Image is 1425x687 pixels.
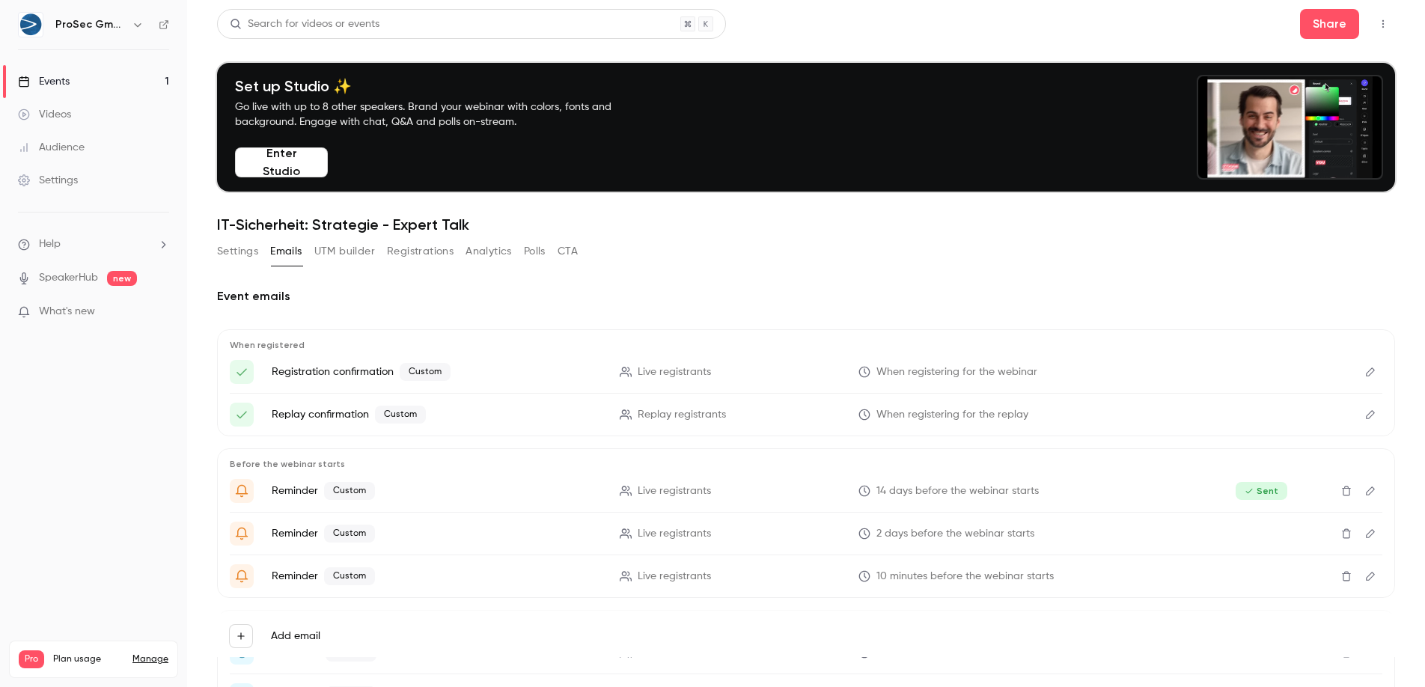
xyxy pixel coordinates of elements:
[1236,482,1287,500] span: Sent
[324,567,375,585] span: Custom
[638,407,726,423] span: Replay registrants
[324,482,375,500] span: Custom
[387,239,454,263] button: Registrations
[18,140,85,155] div: Audience
[272,525,602,543] p: Reminder
[1358,522,1382,546] button: Edit
[230,564,1382,588] li: Der {{ event_name }} startet gleich!
[1358,360,1382,384] button: Edit
[18,236,169,252] li: help-dropdown-opener
[1334,564,1358,588] button: Delete
[400,363,451,381] span: Custom
[55,17,126,32] h6: ProSec GmbH
[272,482,602,500] p: Reminder
[270,239,302,263] button: Emails
[151,305,169,319] iframe: Noticeable Trigger
[876,483,1039,499] span: 14 days before the webinar starts
[230,403,1382,427] li: Sie sind dabei – Replay: {{ event_name }}!
[18,173,78,188] div: Settings
[638,569,711,584] span: Live registrants
[39,304,95,320] span: What's new
[1334,479,1358,503] button: Delete
[217,216,1395,233] h1: IT-Sicherheit: Strategie - Expert Talk
[235,77,647,95] h4: Set up Studio ✨
[39,270,98,286] a: SpeakerHub
[18,74,70,89] div: Events
[324,525,375,543] span: Custom
[272,567,602,585] p: Reminder
[107,271,137,286] span: new
[876,526,1034,542] span: 2 days before the webinar starts
[272,363,602,381] p: Registration confirmation
[558,239,578,263] button: CTA
[271,629,320,644] label: Add email
[638,526,711,542] span: Live registrants
[1358,479,1382,503] button: Edit
[230,360,1382,384] li: Sie sind dabei –IT-Sicherheit: Strategie - Expert Talk am 23.09. um 10:00 Uhr
[230,339,1382,351] p: When registered
[524,239,546,263] button: Polls
[230,479,1382,503] li: In zwei Wochen: IT-Sicherheit: Strategie - Expert Talk – Ihr Zugang
[1300,9,1359,39] button: Share
[230,522,1382,546] li: Nur noch 2 Tage: IT-Sicherheit: Strategie - Expert Talk– hier ist Ihr Zugangslink
[375,406,426,424] span: Custom
[1334,522,1358,546] button: Delete
[1358,403,1382,427] button: Edit
[466,239,512,263] button: Analytics
[314,239,375,263] button: UTM builder
[638,364,711,380] span: Live registrants
[217,239,258,263] button: Settings
[217,287,1395,305] h2: Event emails
[19,13,43,37] img: ProSec GmbH
[18,107,71,122] div: Videos
[39,236,61,252] span: Help
[235,147,328,177] button: Enter Studio
[876,364,1037,380] span: When registering for the webinar
[235,100,647,129] p: Go live with up to 8 other speakers. Brand your webinar with colors, fonts and background. Engage...
[19,650,44,668] span: Pro
[53,653,123,665] span: Plan usage
[230,458,1382,470] p: Before the webinar starts
[638,483,711,499] span: Live registrants
[876,569,1054,584] span: 10 minutes before the webinar starts
[230,16,379,32] div: Search for videos or events
[1358,564,1382,588] button: Edit
[876,407,1028,423] span: When registering for the replay
[132,653,168,665] a: Manage
[272,406,602,424] p: Replay confirmation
